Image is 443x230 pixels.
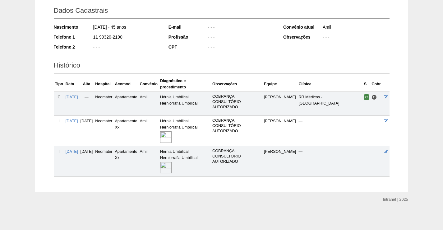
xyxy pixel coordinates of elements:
[159,146,211,177] td: Hérnia Umbilical Herniorrafia Umbilical
[263,116,298,146] td: [PERSON_NAME]
[113,116,138,146] td: Apartamento Xx
[94,146,113,177] td: Neomater
[55,94,63,100] div: C
[322,34,390,42] div: - - -
[94,116,113,146] td: Neomater
[263,77,298,92] th: Equipe
[113,92,138,115] td: Apartamento
[54,34,93,40] div: Telefone 1
[81,149,93,154] span: [DATE]
[66,95,78,99] a: [DATE]
[66,149,78,154] a: [DATE]
[207,44,275,52] div: - - -
[212,118,261,134] p: COBRANÇA CONSULTÓRIO AUTORIZADO
[113,146,138,177] td: Apartamento Xx
[55,148,63,155] div: I
[370,77,383,92] th: Cobr.
[54,59,390,73] h2: Histórico
[64,77,79,92] th: Data
[139,77,159,92] th: Convênio
[263,92,298,115] td: [PERSON_NAME]
[383,196,408,203] div: Intranet | 2025
[79,92,94,115] td: —
[297,92,362,115] td: RR Médicos - [GEOGRAPHIC_DATA]
[139,116,159,146] td: Amil
[81,119,93,123] span: [DATE]
[322,24,390,32] div: Amil
[207,24,275,32] div: - - -
[54,77,64,92] th: Tipo
[66,119,78,123] a: [DATE]
[159,116,211,146] td: Hérnia Umbilical Herniorrafia Umbilical
[297,77,362,92] th: Clínica
[283,34,322,40] div: Observações
[159,92,211,115] td: Hérnia Umbilical Herniorrafia Umbilical
[364,94,369,100] span: Confirmada
[54,4,390,19] h2: Dados Cadastrais
[113,77,138,92] th: Acomod.
[94,92,113,115] td: Neomater
[297,146,362,177] td: —
[168,34,207,40] div: Profissão
[263,146,298,177] td: [PERSON_NAME]
[297,116,362,146] td: —
[93,24,160,32] div: [DATE] - 45 anos
[55,118,63,124] div: I
[207,34,275,42] div: - - -
[139,92,159,115] td: Amil
[168,44,207,50] div: CPF
[363,77,371,92] th: S
[371,95,377,100] span: Consultório
[283,24,322,30] div: Convênio atual
[94,77,113,92] th: Hospital
[212,94,261,110] p: COBRANÇA CONSULTÓRIO AUTORIZADO
[212,148,261,164] p: COBRANÇA CONSULTÓRIO AUTORIZADO
[159,77,211,92] th: Diagnóstico e procedimento
[211,77,263,92] th: Observações
[79,77,94,92] th: Alta
[93,44,160,52] div: - - -
[54,44,93,50] div: Telefone 2
[139,146,159,177] td: Amil
[54,24,93,30] div: Nascimento
[168,24,207,30] div: E-mail
[93,34,160,42] div: 11 99320-2190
